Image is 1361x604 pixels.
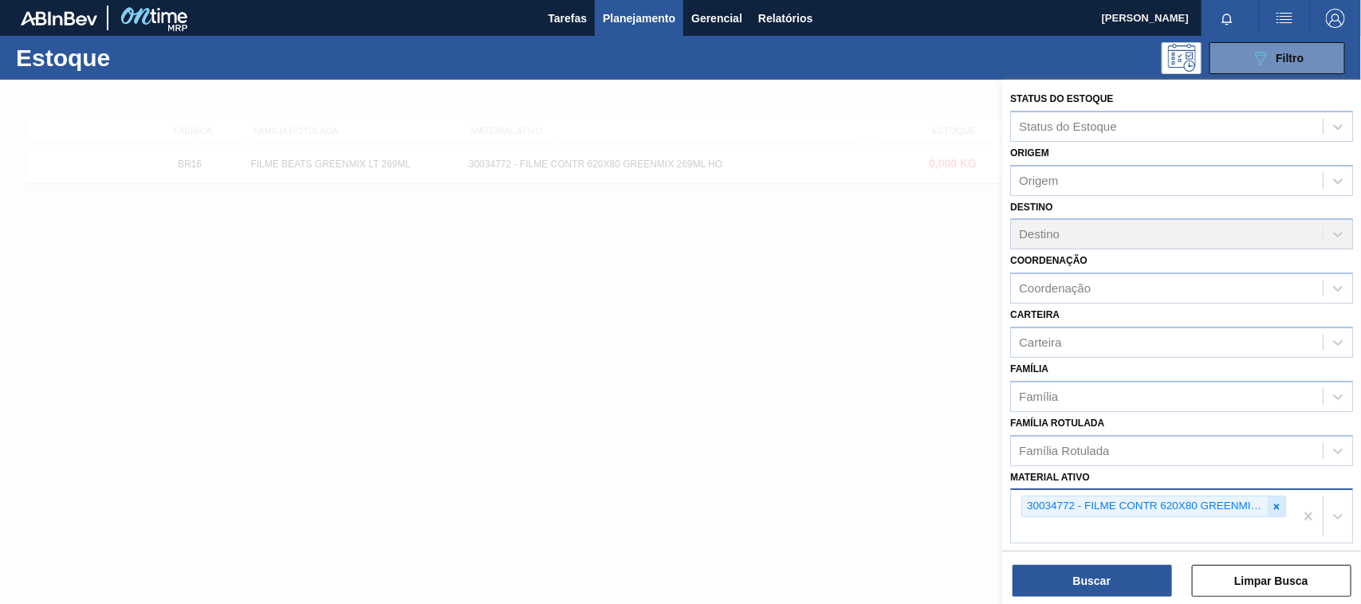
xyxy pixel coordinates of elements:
div: Pogramando: nenhum usuário selecionado [1162,42,1202,74]
label: Coordenação [1010,255,1088,266]
div: Origem [1019,174,1058,187]
button: Filtro [1210,42,1345,74]
label: Família [1010,363,1048,375]
span: Filtro [1276,52,1304,65]
span: Gerencial [691,9,742,28]
span: Tarefas [548,9,587,28]
div: 30034772 - FILME CONTR 620X80 GREENMIX 269ML HO [1022,496,1268,516]
div: Status do Estoque [1019,120,1117,133]
label: Origem [1010,147,1049,159]
div: Família Rotulada [1019,444,1109,457]
div: Família [1019,390,1058,403]
img: Logout [1326,9,1345,28]
label: Destino [1010,202,1052,213]
div: Carteira [1019,335,1061,349]
img: TNhmsLtSVTkK8tSr43FrP2fwEKptu5GPRR3wAAAABJRU5ErkJggg== [21,11,97,25]
label: Carteira [1010,309,1060,320]
h1: Estoque [16,49,250,67]
label: Material ativo [1010,472,1090,483]
span: Relatórios [758,9,812,28]
label: Status do Estoque [1010,93,1113,104]
div: Coordenação [1019,282,1091,296]
button: Notificações [1202,7,1253,29]
label: Família Rotulada [1010,418,1104,429]
span: Planejamento [603,9,675,28]
img: userActions [1275,9,1294,28]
